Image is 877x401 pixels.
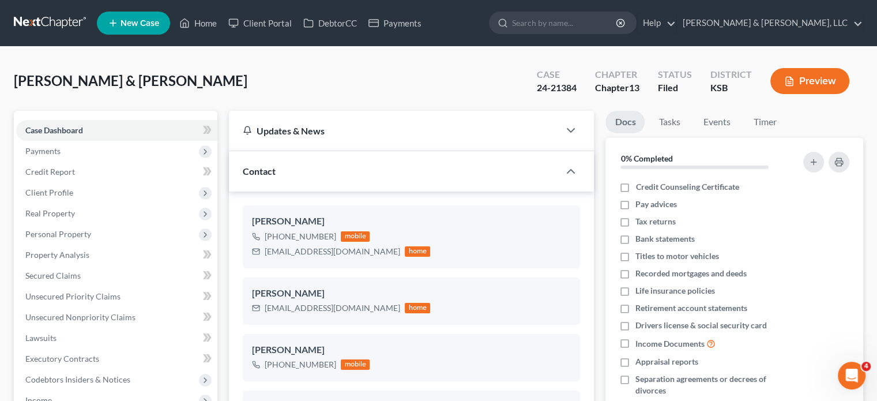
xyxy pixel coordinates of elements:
[16,162,217,182] a: Credit Report
[341,359,370,370] div: mobile
[677,13,863,33] a: [PERSON_NAME] & [PERSON_NAME], LLC
[537,68,577,81] div: Case
[252,343,571,357] div: [PERSON_NAME]
[658,81,692,95] div: Filed
[694,111,739,133] a: Events
[512,12,618,33] input: Search by name...
[16,307,217,328] a: Unsecured Nonpriority Claims
[25,146,61,156] span: Payments
[341,231,370,242] div: mobile
[16,348,217,369] a: Executory Contracts
[25,188,73,197] span: Client Profile
[635,285,715,297] span: Life insurance policies
[223,13,298,33] a: Client Portal
[363,13,427,33] a: Payments
[649,111,689,133] a: Tasks
[595,81,639,95] div: Chapter
[635,198,677,210] span: Pay advices
[744,111,785,133] a: Timer
[635,216,676,227] span: Tax returns
[252,287,571,301] div: [PERSON_NAME]
[838,362,865,389] iframe: Intercom live chat
[595,68,639,81] div: Chapter
[265,231,336,242] div: [PHONE_NUMBER]
[25,291,121,301] span: Unsecured Priority Claims
[605,111,645,133] a: Docs
[16,328,217,348] a: Lawsuits
[537,81,577,95] div: 24-21384
[243,166,276,177] span: Contact
[265,246,400,257] div: [EMAIL_ADDRESS][DOMAIN_NAME]
[265,359,336,370] div: [PHONE_NUMBER]
[265,302,400,314] div: [EMAIL_ADDRESS][DOMAIN_NAME]
[25,354,99,363] span: Executory Contracts
[635,320,767,331] span: Drivers license & social security card
[635,373,789,396] span: Separation agreements or decrees of divorces
[298,13,363,33] a: DebtorCC
[25,250,89,260] span: Property Analysis
[635,356,698,368] span: Appraisal reports
[620,153,672,163] strong: 0% Completed
[629,82,639,93] span: 13
[16,120,217,141] a: Case Dashboard
[710,68,752,81] div: District
[637,13,676,33] a: Help
[16,265,217,286] a: Secured Claims
[635,302,747,314] span: Retirement account statements
[635,250,719,262] span: Titles to motor vehicles
[25,229,91,239] span: Personal Property
[710,81,752,95] div: KSB
[635,181,739,193] span: Credit Counseling Certificate
[25,333,57,343] span: Lawsuits
[635,268,747,279] span: Recorded mortgages and deeds
[25,208,75,218] span: Real Property
[16,286,217,307] a: Unsecured Priority Claims
[635,233,695,245] span: Bank statements
[121,19,159,28] span: New Case
[658,68,692,81] div: Status
[25,167,75,177] span: Credit Report
[405,303,430,313] div: home
[243,125,545,137] div: Updates & News
[16,245,217,265] a: Property Analysis
[861,362,871,371] span: 4
[25,374,130,384] span: Codebtors Insiders & Notices
[25,125,83,135] span: Case Dashboard
[14,72,247,89] span: [PERSON_NAME] & [PERSON_NAME]
[252,215,571,228] div: [PERSON_NAME]
[25,312,135,322] span: Unsecured Nonpriority Claims
[405,246,430,257] div: home
[174,13,223,33] a: Home
[25,271,81,280] span: Secured Claims
[770,68,849,94] button: Preview
[635,338,705,350] span: Income Documents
